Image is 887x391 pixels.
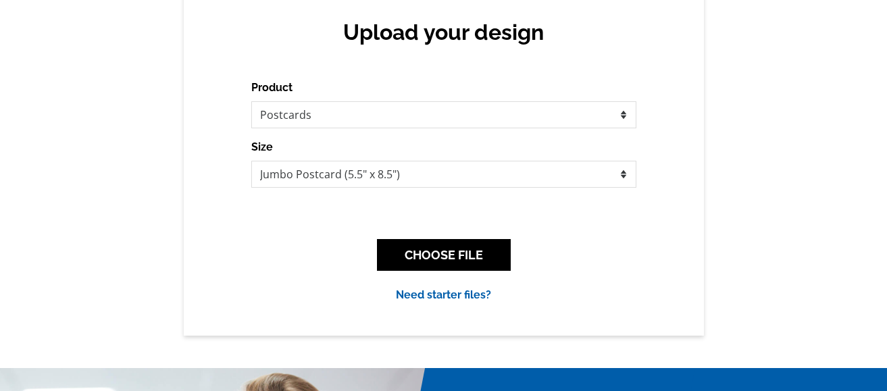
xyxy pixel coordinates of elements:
[251,80,293,96] label: Product
[265,20,623,45] h2: Upload your design
[396,288,491,301] a: Need starter files?
[377,239,511,271] button: CHOOSE FILE
[251,139,273,155] label: Size
[617,77,887,391] iframe: LiveChat chat widget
